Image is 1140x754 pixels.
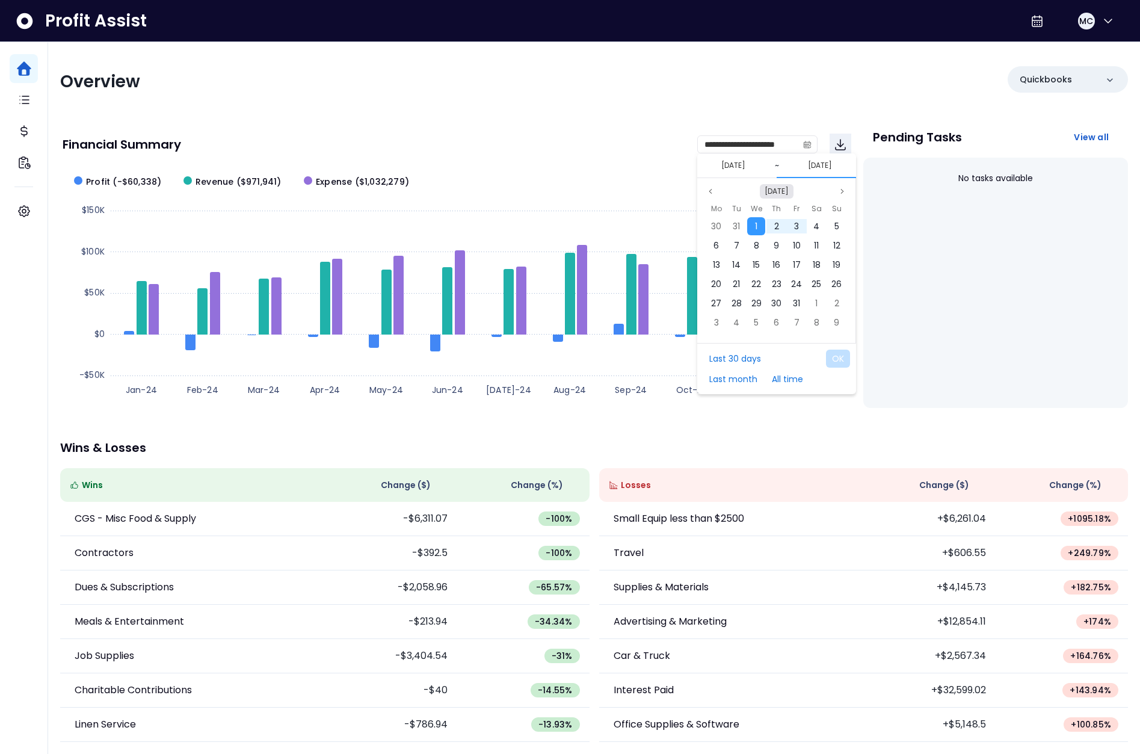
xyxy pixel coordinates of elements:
[60,70,140,93] span: Overview
[807,294,827,313] div: 01 Feb 2025
[325,502,457,536] td: -$6,311.07
[751,202,762,216] span: We
[248,384,280,396] text: Mar-24
[325,570,457,605] td: -$2,058.96
[732,202,741,216] span: Tu
[79,369,105,381] text: -$50K
[538,718,572,731] span: -13.93 %
[727,294,747,313] div: 28 Jan 2025
[75,546,134,560] p: Contractors
[919,479,969,492] span: Change ( $ )
[863,639,996,673] td: +$2,567.34
[711,220,721,232] span: 30
[1079,15,1093,27] span: MC
[786,274,806,294] div: 24 Jan 2025
[807,313,827,332] div: 08 Feb 2025
[94,328,105,340] text: $0
[863,708,996,742] td: +$5,148.5
[786,236,806,255] div: 10 Jan 2025
[774,239,779,252] span: 9
[711,202,722,216] span: Mo
[187,384,218,396] text: Feb-24
[381,479,431,492] span: Change ( $ )
[733,317,739,329] span: 4
[774,317,779,329] span: 6
[727,217,747,236] div: 31 Dec 2024
[747,217,766,236] div: 01 Jan 2025
[807,236,827,255] div: 11 Jan 2025
[82,204,105,216] text: $150K
[716,158,750,173] button: Select start date
[807,255,827,274] div: 18 Jan 2025
[706,201,726,217] div: Monday
[1071,718,1111,731] span: + 100.85 %
[863,502,996,536] td: +$6,261.04
[835,184,849,199] button: Next month
[676,384,709,396] text: Oct-24
[863,570,996,605] td: +$4,145.73
[751,278,761,290] span: 22
[703,370,763,388] button: Last month
[614,649,670,663] p: Car & Truck
[766,217,786,236] div: 02 Jan 2025
[703,350,767,368] button: Last 30 days
[707,188,714,195] svg: page previous
[706,313,726,332] div: 03 Feb 2025
[830,134,851,155] button: Download
[813,259,821,271] span: 18
[732,297,742,309] span: 28
[786,217,806,236] div: 03 Jan 2025
[1083,616,1111,628] span: + 174 %
[793,297,800,309] span: 31
[747,201,766,217] div: Wednesday
[812,202,822,216] span: Sa
[727,255,747,274] div: 14 Jan 2025
[834,297,839,309] span: 2
[325,536,457,570] td: -$392.5
[126,384,157,396] text: Jan-24
[1070,650,1111,662] span: + 164.76 %
[713,259,720,271] span: 13
[75,511,196,526] p: CGS - Misc Food & Supply
[831,278,842,290] span: 26
[766,313,786,332] div: 06 Feb 2025
[793,239,801,252] span: 10
[833,239,840,252] span: 12
[734,239,739,252] span: 7
[706,294,726,313] div: 27 Jan 2025
[81,246,105,258] text: $100K
[614,683,674,697] p: Interest Paid
[732,259,741,271] span: 14
[793,259,801,271] span: 17
[786,255,806,274] div: 17 Jan 2025
[794,220,799,232] span: 3
[325,673,457,708] td: -$40
[727,236,747,255] div: 07 Jan 2025
[75,580,174,595] p: Dues & Subscriptions
[733,278,740,290] span: 21
[706,274,726,294] div: 20 Jan 2025
[755,220,757,232] span: 1
[706,255,726,274] div: 13 Jan 2025
[325,605,457,639] td: -$213.94
[760,184,793,199] button: Select month
[369,384,403,396] text: May-24
[621,479,651,492] span: Losses
[747,255,766,274] div: 15 Jan 2025
[863,605,996,639] td: +$12,854.11
[703,184,718,199] button: Previous month
[325,639,457,673] td: -$3,404.54
[803,158,837,173] button: Select end date
[786,201,806,217] div: Friday
[45,10,147,32] span: Profit Assist
[553,384,586,396] text: Aug-24
[1064,126,1118,148] button: View all
[827,274,846,294] div: 26 Jan 2025
[310,384,340,396] text: Apr-24
[1070,684,1111,696] span: + 143.94 %
[807,201,827,217] div: Saturday
[75,683,192,697] p: Charitable Contributions
[75,649,134,663] p: Job Supplies
[727,313,747,332] div: 04 Feb 2025
[786,313,806,332] div: 07 Feb 2025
